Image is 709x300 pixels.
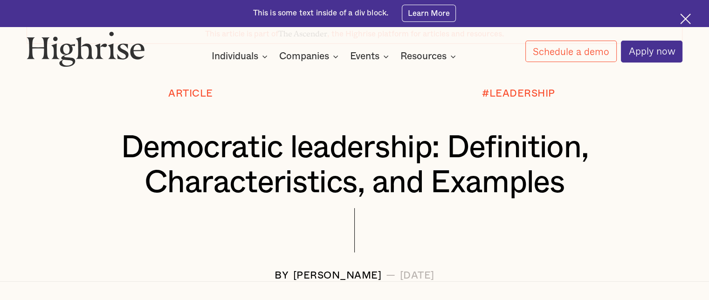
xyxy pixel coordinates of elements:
div: Resources [400,51,459,62]
img: Cross icon [680,14,691,24]
div: [DATE] [400,270,434,281]
div: Article [168,88,213,99]
div: Individuals [212,51,270,62]
h1: Democratic leadership: Definition, Characteristics, and Examples [54,130,655,200]
div: BY [275,270,289,281]
div: Resources [400,51,447,62]
div: Companies [279,51,329,62]
div: This is some text inside of a div block. [253,8,389,19]
div: [PERSON_NAME] [293,270,382,281]
div: Companies [279,51,341,62]
div: #LEADERSHIP [482,88,555,99]
a: Schedule a demo [525,41,617,62]
a: Apply now [621,41,682,63]
div: Individuals [212,51,258,62]
div: Events [350,51,392,62]
div: — [386,270,396,281]
div: Events [350,51,379,62]
a: Learn More [402,5,456,21]
img: Highrise logo [27,31,145,67]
